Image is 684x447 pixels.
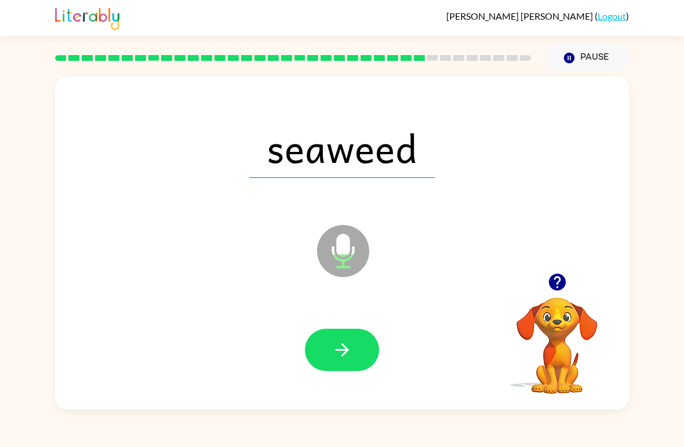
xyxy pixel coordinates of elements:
[55,5,119,30] img: Literably
[545,45,629,71] button: Pause
[446,10,595,21] span: [PERSON_NAME] [PERSON_NAME]
[446,10,629,21] div: ( )
[598,10,626,21] a: Logout
[249,118,435,178] span: seaweed
[499,279,615,395] video: Your browser must support playing .mp4 files to use Literably. Please try using another browser.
